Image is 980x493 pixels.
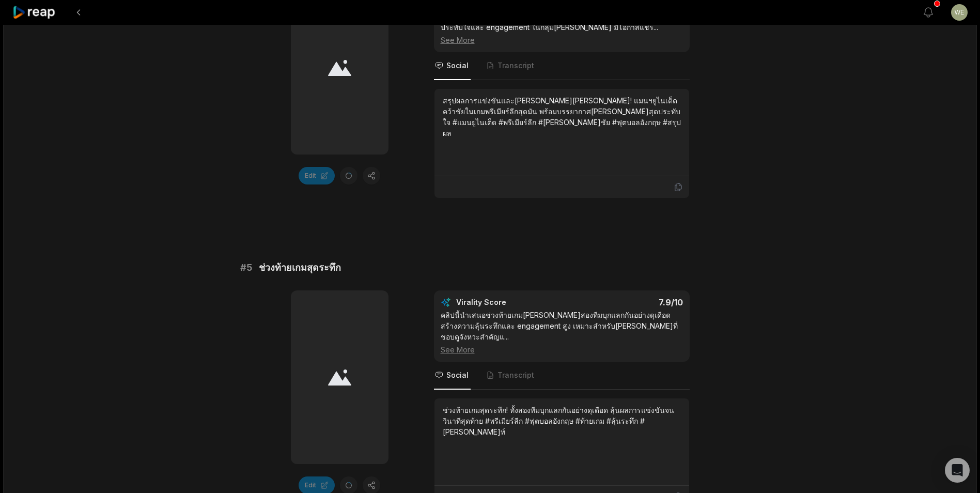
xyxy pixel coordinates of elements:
[572,297,683,307] div: 7.9 /10
[434,362,690,390] nav: Tabs
[456,297,567,307] div: Virality Score
[945,458,970,483] div: Open Intercom Messenger
[240,260,253,275] span: # 5
[299,167,335,184] button: Edit
[497,370,534,380] span: Transcript
[441,310,683,355] div: คลิปนี้นำเสนอช่วงท้ายเกม[PERSON_NAME]สองทีมบุกแลกกันอย่างดุเดือด สร้างความลุ้นระทึกและ engagement...
[441,344,683,355] div: See More
[259,260,341,275] span: ช่วงท้ายเกมสุดระทึก
[446,60,469,71] span: Social
[434,52,690,80] nav: Tabs
[443,95,681,138] div: สรุปผลการแข่งขันและ[PERSON_NAME][PERSON_NAME]! แมนฯยูไนเต็ดคว้าชัยในเกมพรีเมียร์ลีกสุดมัน พร้อมบร...
[497,60,534,71] span: Transcript
[443,405,681,437] div: ช่วงท้ายเกมสุดระทึก! ทั้งสองทีมบุกแลกกันอย่างดุเดือด ลุ้นผลการแข่งขันจนวินาทีสุดท้าย #พรีเมียร์ลี...
[441,35,683,45] div: See More
[446,370,469,380] span: Social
